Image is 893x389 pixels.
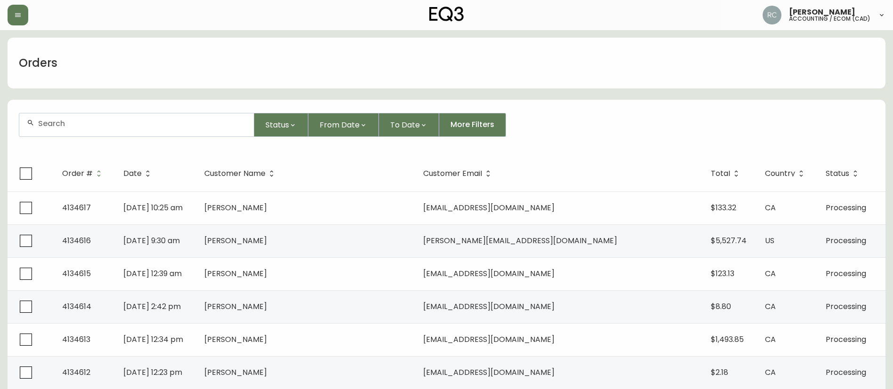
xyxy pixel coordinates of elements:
[826,367,866,378] span: Processing
[123,301,181,312] span: [DATE] 2:42 pm
[320,119,360,131] span: From Date
[765,169,807,178] span: Country
[765,301,776,312] span: CA
[62,268,91,279] span: 4134615
[390,119,420,131] span: To Date
[123,367,182,378] span: [DATE] 12:23 pm
[423,202,555,213] span: [EMAIL_ADDRESS][DOMAIN_NAME]
[62,171,93,176] span: Order #
[62,334,90,345] span: 4134613
[423,171,482,176] span: Customer Email
[423,268,555,279] span: [EMAIL_ADDRESS][DOMAIN_NAME]
[763,6,781,24] img: f4ba4e02bd060be8f1386e3ca455bd0e
[826,202,866,213] span: Processing
[62,367,90,378] span: 4134612
[38,119,246,128] input: Search
[423,334,555,345] span: [EMAIL_ADDRESS][DOMAIN_NAME]
[765,268,776,279] span: CA
[826,301,866,312] span: Processing
[451,119,494,130] span: More Filters
[789,16,870,22] h5: accounting / ecom (cad)
[826,171,849,176] span: Status
[423,235,617,246] span: [PERSON_NAME][EMAIL_ADDRESS][DOMAIN_NAME]
[62,301,91,312] span: 4134614
[123,169,154,178] span: Date
[439,113,506,137] button: More Filters
[204,171,265,176] span: Customer Name
[765,202,776,213] span: CA
[711,235,747,246] span: $5,527.74
[204,235,267,246] span: [PERSON_NAME]
[123,268,182,279] span: [DATE] 12:39 am
[379,113,439,137] button: To Date
[423,169,494,178] span: Customer Email
[62,202,91,213] span: 4134617
[123,235,180,246] span: [DATE] 9:30 am
[789,8,855,16] span: [PERSON_NAME]
[826,268,866,279] span: Processing
[765,235,774,246] span: US
[423,367,555,378] span: [EMAIL_ADDRESS][DOMAIN_NAME]
[123,202,183,213] span: [DATE] 10:25 am
[711,268,734,279] span: $123.13
[711,171,730,176] span: Total
[254,113,308,137] button: Status
[765,334,776,345] span: CA
[123,334,183,345] span: [DATE] 12:34 pm
[826,169,861,178] span: Status
[826,334,866,345] span: Processing
[423,301,555,312] span: [EMAIL_ADDRESS][DOMAIN_NAME]
[204,268,267,279] span: [PERSON_NAME]
[19,55,57,71] h1: Orders
[711,169,742,178] span: Total
[711,202,736,213] span: $133.32
[826,235,866,246] span: Processing
[204,169,278,178] span: Customer Name
[62,169,105,178] span: Order #
[711,367,728,378] span: $2.18
[265,119,289,131] span: Status
[123,171,142,176] span: Date
[711,334,744,345] span: $1,493.85
[62,235,91,246] span: 4134616
[711,301,731,312] span: $8.80
[204,301,267,312] span: [PERSON_NAME]
[429,7,464,22] img: logo
[204,202,267,213] span: [PERSON_NAME]
[765,171,795,176] span: Country
[204,367,267,378] span: [PERSON_NAME]
[765,367,776,378] span: CA
[308,113,379,137] button: From Date
[204,334,267,345] span: [PERSON_NAME]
